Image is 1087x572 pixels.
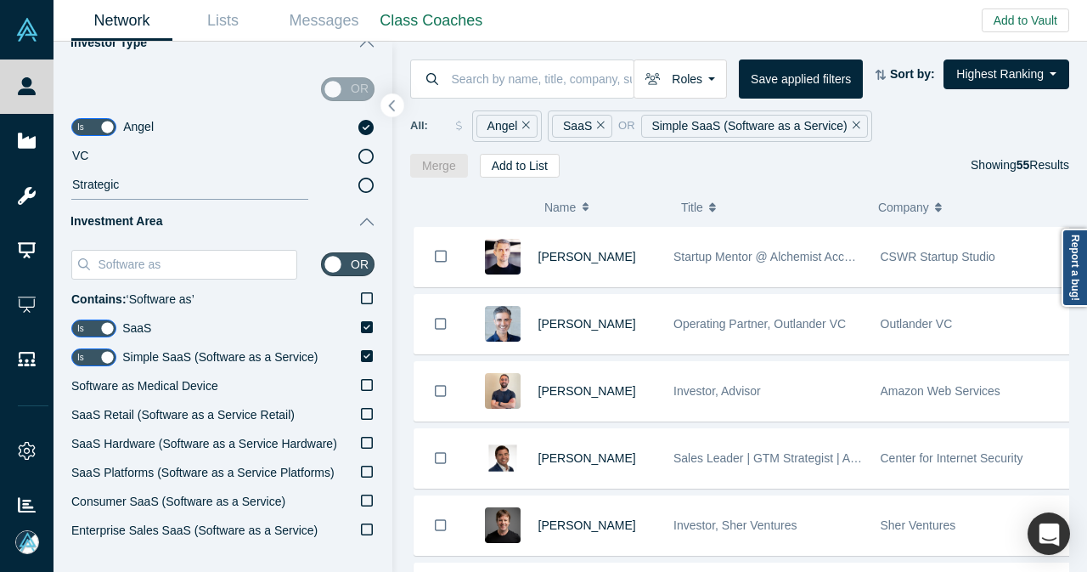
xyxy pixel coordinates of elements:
[538,384,636,398] a: [PERSON_NAME]
[71,1,172,41] a: Network
[72,149,88,162] span: VC
[890,67,935,81] strong: Sort by:
[943,59,1069,89] button: Highest Ranking
[450,59,634,99] input: Search by name, title, company, summary, expertise, investment criteria or topics of focus
[15,18,39,42] img: Alchemist Vault Logo
[414,496,467,555] button: Bookmark
[70,36,147,50] span: Investor Type
[414,227,467,286] button: Bookmark
[122,350,318,364] span: Simple SaaS (Software as a Service)
[681,190,703,225] span: Title
[414,429,467,488] button: Bookmark
[1017,158,1030,172] strong: 55
[673,384,761,398] span: Investor, Advisor
[618,117,635,134] span: or
[673,317,846,331] span: Operating Partner, Outlander VC
[538,250,636,263] a: [PERSON_NAME]
[641,115,868,138] div: Simple SaaS (Software as a Service)
[881,250,995,263] span: CSWR Startup Studio
[552,115,612,138] div: SaaS
[70,214,162,229] span: Investment Area
[172,1,273,41] a: Lists
[485,440,521,476] img: Stephen Thomas's Profile Image
[15,530,39,554] img: Mia Scott's Account
[122,321,151,335] span: SaaS
[544,190,663,225] button: Name
[71,408,295,422] span: SaaS Retail (Software as a Service Retail)
[123,120,154,133] span: Angel
[54,21,392,65] button: Investor Type
[982,8,1069,32] button: Add to Vault
[881,518,956,532] span: Sher Ventures
[71,524,318,537] span: Enterprise Sales SaaS (Software as a Service)
[71,495,285,508] span: Consumer SaaS (Software as a Service)
[96,253,296,275] input: Search Investment Area
[544,190,576,225] span: Name
[881,317,953,331] span: Outlander VC
[485,239,521,275] img: Alexey Ovsyannikov's Profile Image
[476,115,538,138] div: Angel
[71,292,127,306] b: Contains:
[54,200,392,244] button: Investment Area
[71,379,218,393] span: Software as Medical Device
[485,507,521,543] img: Dan Ellis's Profile Image
[971,154,1069,178] div: Showing
[878,190,929,225] span: Company
[375,1,488,41] a: Class Coaches
[480,154,560,178] button: Add to List
[71,437,337,450] span: SaaS Hardware (Software as a Service Hardware)
[72,178,119,191] span: Strategic
[878,190,1057,225] button: Company
[881,451,1023,465] span: Center for Internet Security
[881,384,1000,398] span: Amazon Web Services
[673,451,918,465] span: Sales Leader | GTM Strategist | Angel Investor
[414,295,467,354] button: Bookmark
[739,59,863,99] button: Save applied filters
[71,292,194,306] span: ‘ Software as ’
[1017,158,1069,172] span: Results
[273,1,375,41] a: Messages
[681,190,860,225] button: Title
[1062,229,1087,307] a: Report a bug!
[538,317,636,331] a: [PERSON_NAME]
[414,362,467,421] button: Bookmark
[71,466,335,479] span: SaaS Platforms (Software as a Service Platforms)
[634,59,727,99] button: Roles
[410,154,468,178] button: Merge
[848,116,860,136] button: Remove Filter
[485,306,521,342] img: Jordan Kretchmer's Profile Image
[673,518,797,532] span: Investor, Sher Ventures
[485,373,521,409] img: Ario Keshani's Profile Image
[517,116,530,136] button: Remove Filter
[538,518,636,532] a: [PERSON_NAME]
[592,116,605,136] button: Remove Filter
[538,451,636,465] a: [PERSON_NAME]
[410,117,428,134] span: All:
